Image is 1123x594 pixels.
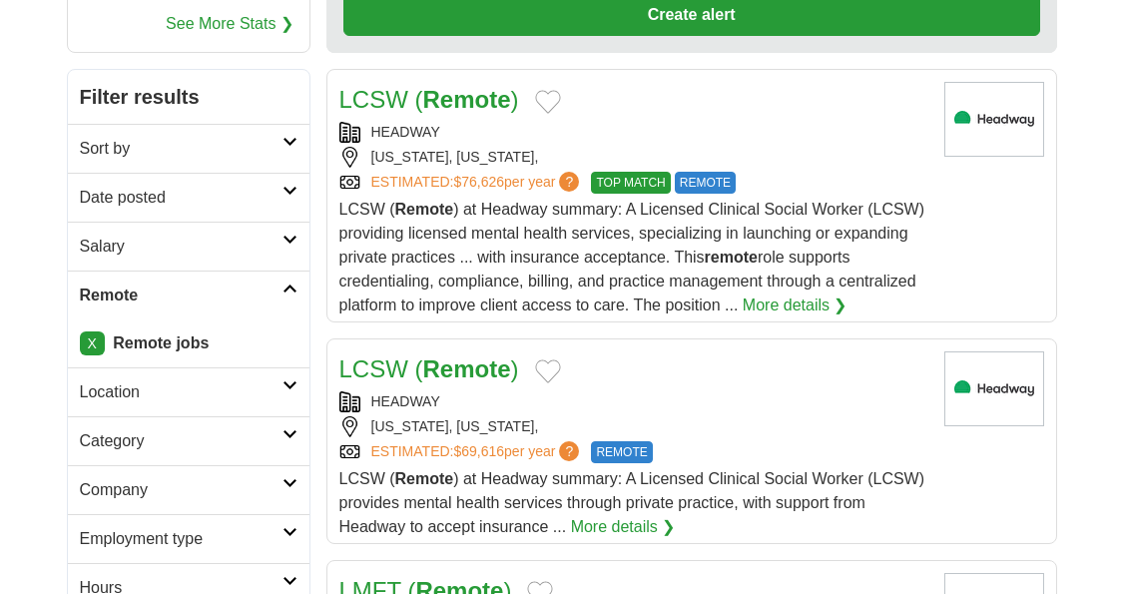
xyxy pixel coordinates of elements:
[80,478,282,502] h2: Company
[80,380,282,404] h2: Location
[944,82,1044,157] img: Headway logo
[591,172,670,194] span: TOP MATCH
[68,416,309,465] a: Category
[80,235,282,259] h2: Salary
[80,137,282,161] h2: Sort by
[68,465,309,514] a: Company
[68,271,309,319] a: Remote
[68,222,309,271] a: Salary
[68,514,309,563] a: Employment type
[591,441,652,463] span: REMOTE
[371,441,584,463] a: ESTIMATED:$69,616per year?
[371,172,584,194] a: ESTIMATED:$76,626per year?
[395,201,454,218] strong: Remote
[743,294,847,317] a: More details ❯
[80,331,105,355] a: X
[166,12,293,36] a: See More Stats ❯
[371,393,440,409] a: HEADWAY
[371,124,440,140] a: HEADWAY
[68,367,309,416] a: Location
[68,124,309,173] a: Sort by
[339,201,925,313] span: LCSW ( ) at Headway summary: A Licensed Clinical Social Worker (LCSW) providing licensed mental h...
[113,334,209,351] strong: Remote jobs
[944,351,1044,426] img: Headway logo
[535,359,561,383] button: Add to favorite jobs
[571,515,676,539] a: More details ❯
[339,86,519,113] a: LCSW (Remote)
[559,172,579,192] span: ?
[80,527,282,551] h2: Employment type
[395,470,454,487] strong: Remote
[339,470,925,535] span: LCSW ( ) at Headway summary: A Licensed Clinical Social Worker (LCSW) provides mental health serv...
[453,174,504,190] span: $76,626
[339,416,928,437] div: [US_STATE], [US_STATE],
[68,70,309,124] h2: Filter results
[423,86,511,113] strong: Remote
[339,147,928,168] div: [US_STATE], [US_STATE],
[675,172,736,194] span: REMOTE
[80,186,282,210] h2: Date posted
[535,90,561,114] button: Add to favorite jobs
[339,355,519,382] a: LCSW (Remote)
[705,249,758,266] strong: remote
[423,355,511,382] strong: Remote
[559,441,579,461] span: ?
[80,429,282,453] h2: Category
[453,443,504,459] span: $69,616
[68,173,309,222] a: Date posted
[80,284,282,307] h2: Remote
